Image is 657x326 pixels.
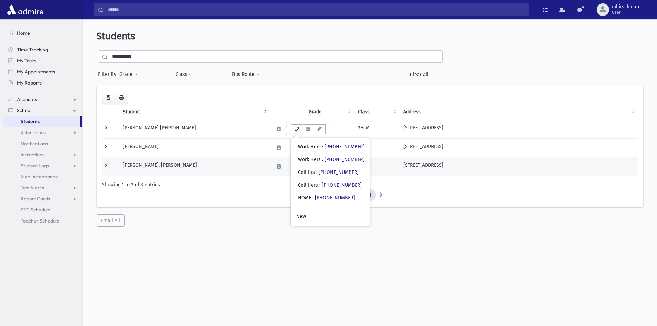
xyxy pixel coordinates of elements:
[3,105,82,116] a: School
[3,28,82,39] a: Home
[17,96,37,102] span: Accounts
[3,204,82,215] a: PTC Schedule
[298,181,362,189] div: Cell Hers
[3,138,82,149] a: Notifications
[298,143,365,150] div: Work Hers
[3,116,80,127] a: Students
[399,120,638,138] td: [STREET_ADDRESS]
[21,218,59,224] span: Teacher Schedule
[305,104,354,120] th: Grade: activate to sort column ascending
[316,169,317,175] span: :
[305,120,354,138] td: 3
[21,129,46,136] span: Attendance
[291,210,370,223] a: New
[354,120,399,138] td: 3H-M
[395,68,443,81] a: Clear All
[354,104,399,120] th: Class: activate to sort column ascending
[17,47,48,53] span: Time Tracking
[98,71,119,78] span: Filter By
[97,30,135,42] span: Students
[3,55,82,66] a: My Tasks
[3,66,82,77] a: My Appointments
[319,182,320,188] span: :
[3,193,82,204] a: Report Cards
[17,107,31,113] span: School
[354,157,399,176] td: 3G-M
[119,157,270,176] td: [PERSON_NAME], [PERSON_NAME]
[119,138,270,157] td: [PERSON_NAME]
[17,58,36,64] span: My Tasks
[322,182,362,188] a: [PHONE_NUMBER]
[322,157,323,162] span: :
[21,207,50,213] span: PTC Schedule
[119,104,270,120] th: Student: activate to sort column descending
[3,94,82,105] a: Accounts
[3,160,82,171] a: Student Logs
[115,92,128,104] button: Print
[97,214,125,227] button: Email All
[3,149,82,160] a: Infractions
[6,3,45,17] img: AdmirePro
[314,124,326,134] button: Email Templates
[21,185,44,191] span: Test Marks
[3,171,82,182] a: Meal Attendance
[3,215,82,226] a: Teacher Schedule
[21,196,50,202] span: Report Cards
[175,68,192,81] button: Class
[17,69,55,75] span: My Appointments
[102,181,638,188] div: Showing 1 to 3 of 3 entries
[21,174,58,180] span: Meal Attendance
[102,92,115,104] button: CSV
[21,140,48,147] span: Notifications
[232,68,260,81] button: Bus Route
[298,169,359,176] div: Cell His
[3,44,82,55] a: Time Tracking
[298,194,355,201] div: HOME
[3,182,82,193] a: Test Marks
[315,195,355,201] a: [PHONE_NUMBER]
[3,77,82,88] a: My Reports
[21,118,40,125] span: Students
[612,4,639,10] span: mhirschman
[298,156,365,163] div: Work Hers
[104,3,528,16] input: Search
[17,80,42,86] span: My Reports
[325,144,365,150] a: [PHONE_NUMBER]
[119,120,270,138] td: [PERSON_NAME] [PERSON_NAME]
[21,162,49,169] span: Student Logs
[17,30,30,36] span: Home
[399,138,638,157] td: [STREET_ADDRESS]
[354,138,399,157] td: 7F-M
[312,195,313,201] span: :
[399,104,638,120] th: Address: activate to sort column ascending
[399,157,638,176] td: [STREET_ADDRESS]
[612,10,639,15] span: User
[319,169,359,175] a: [PHONE_NUMBER]
[119,68,138,81] button: Grade
[325,157,365,162] a: [PHONE_NUMBER]
[3,127,82,138] a: Attendance
[322,144,323,150] span: :
[21,151,44,158] span: Infractions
